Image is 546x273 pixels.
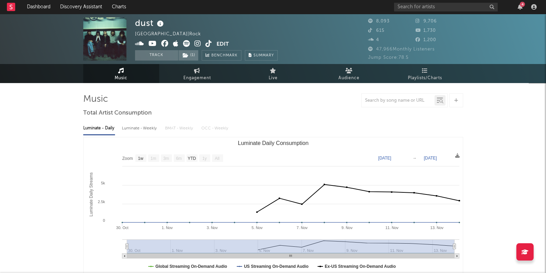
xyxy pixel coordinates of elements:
[518,4,523,10] button: 4
[378,156,391,161] text: [DATE]
[135,17,165,29] div: dust
[122,156,133,161] text: Zoom
[408,74,442,82] span: Playlists/Charts
[188,156,196,161] text: YTD
[253,54,274,57] span: Summary
[150,156,156,161] text: 1m
[311,64,387,83] a: Audience
[176,156,182,161] text: 6m
[338,74,360,82] span: Audience
[207,226,218,230] text: 3. Nov
[162,226,173,230] text: 1. Nov
[520,2,525,7] div: 4
[235,64,311,83] a: Live
[238,140,308,146] text: Luminate Daily Consumption
[163,156,169,161] text: 3m
[368,38,379,42] span: 4
[155,264,227,269] text: Global Streaming On-Demand Audio
[103,218,105,222] text: 0
[368,47,435,52] span: 47,966 Monthly Listeners
[138,156,143,161] text: 1w
[83,64,159,83] a: Music
[424,156,437,161] text: [DATE]
[296,226,307,230] text: 7. Nov
[178,50,199,61] span: ( 1 )
[159,64,235,83] a: Engagement
[122,122,158,134] div: Luminate - Weekly
[385,226,398,230] text: 11. Nov
[135,30,209,38] div: [GEOGRAPHIC_DATA] | Rock
[101,181,105,185] text: 5k
[415,28,436,33] span: 1,730
[116,226,128,230] text: 30. Oct
[214,156,219,161] text: All
[183,74,211,82] span: Engagement
[269,74,278,82] span: Live
[387,64,463,83] a: Playlists/Charts
[251,226,262,230] text: 5. Nov
[135,50,178,61] button: Track
[368,19,390,24] span: 8,093
[244,264,308,269] text: US Streaming On-Demand Audio
[430,226,443,230] text: 13. Nov
[368,28,384,33] span: 615
[245,50,278,61] button: Summary
[368,55,409,60] span: Jump Score: 78.5
[341,226,352,230] text: 9. Nov
[415,19,437,24] span: 9,706
[98,200,105,204] text: 2.5k
[83,122,115,134] div: Luminate - Daily
[325,264,396,269] text: Ex-US Streaming On-Demand Audio
[202,156,207,161] text: 1y
[415,38,436,42] span: 1,200
[115,74,127,82] span: Music
[88,172,93,216] text: Luminate Daily Streams
[362,98,434,103] input: Search by song name or URL
[394,3,498,11] input: Search for artists
[217,40,229,49] button: Edit
[412,156,416,161] text: →
[83,109,152,117] span: Total Artist Consumption
[179,50,198,61] button: (1)
[211,52,238,60] span: Benchmark
[202,50,241,61] a: Benchmark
